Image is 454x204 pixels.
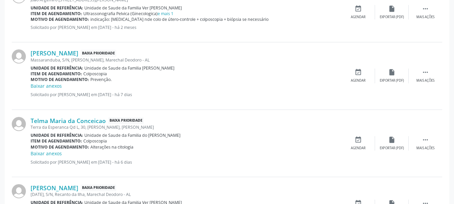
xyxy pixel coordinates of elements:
i:  [422,69,429,76]
a: [PERSON_NAME] [31,49,78,57]
a: Baixar anexos [31,83,62,89]
span: Alterações na citologia [90,144,133,150]
span: indicação: [MEDICAL_DATA] nde colo de útero-controle + colposcopia + biópsia se necessário [90,16,269,22]
b: Unidade de referência: [31,132,83,138]
b: Item de agendamento: [31,11,82,16]
div: Terra da Esperanca Qd L, 30, [PERSON_NAME], [PERSON_NAME] [31,124,341,130]
div: Mais ações [416,15,435,19]
div: Exportar (PDF) [380,78,404,83]
div: Exportar (PDF) [380,146,404,151]
div: Agendar [351,146,366,151]
i: insert_drive_file [388,5,396,12]
i: insert_drive_file [388,69,396,76]
div: [DATE], S/N, Recanto da Ilha, Marechal Deodoro - AL [31,192,341,197]
b: Item de agendamento: [31,138,82,144]
span: Colposcopia [83,138,107,144]
span: Unidade de Saude da Familia Ver [PERSON_NAME] [84,5,182,11]
span: Prevenção. [90,77,112,82]
b: Motivo de agendamento: [31,144,89,150]
i:  [422,136,429,144]
div: Massaranduba, S/N, [PERSON_NAME], Marechal Deodoro - AL [31,57,341,63]
img: img [12,117,26,131]
b: Unidade de referência: [31,5,83,11]
span: Baixa Prioridade [81,185,116,192]
p: Solicitado por [PERSON_NAME] em [DATE] - há 7 dias [31,92,341,97]
a: Baixar anexos [31,150,62,157]
i: insert_drive_file [388,136,396,144]
i: event_available [355,5,362,12]
div: Mais ações [416,78,435,83]
div: Mais ações [416,146,435,151]
span: Ultrassonografia Pelvica (Ginecologica) [83,11,173,16]
div: Exportar (PDF) [380,15,404,19]
span: Colposcopia [83,71,107,77]
a: e mais 1 [158,11,173,16]
a: [PERSON_NAME] [31,184,78,192]
img: img [12,184,26,198]
p: Solicitado por [PERSON_NAME] em [DATE] - há 2 meses [31,25,341,30]
span: Baixa Prioridade [108,117,144,124]
i: event_available [355,69,362,76]
span: Unidade de Saude da Familia do [PERSON_NAME] [84,132,180,138]
a: Telma Maria da Conceicao [31,117,106,124]
b: Motivo de agendamento: [31,77,89,82]
b: Item de agendamento: [31,71,82,77]
b: Unidade de referência: [31,65,83,71]
span: Unidade de Saude da Familia [PERSON_NAME] [84,65,174,71]
span: Baixa Prioridade [81,50,116,57]
i: event_available [355,136,362,144]
div: Agendar [351,15,366,19]
div: Agendar [351,78,366,83]
img: img [12,49,26,64]
p: Solicitado por [PERSON_NAME] em [DATE] - há 6 dias [31,159,341,165]
i:  [422,5,429,12]
b: Motivo de agendamento: [31,16,89,22]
